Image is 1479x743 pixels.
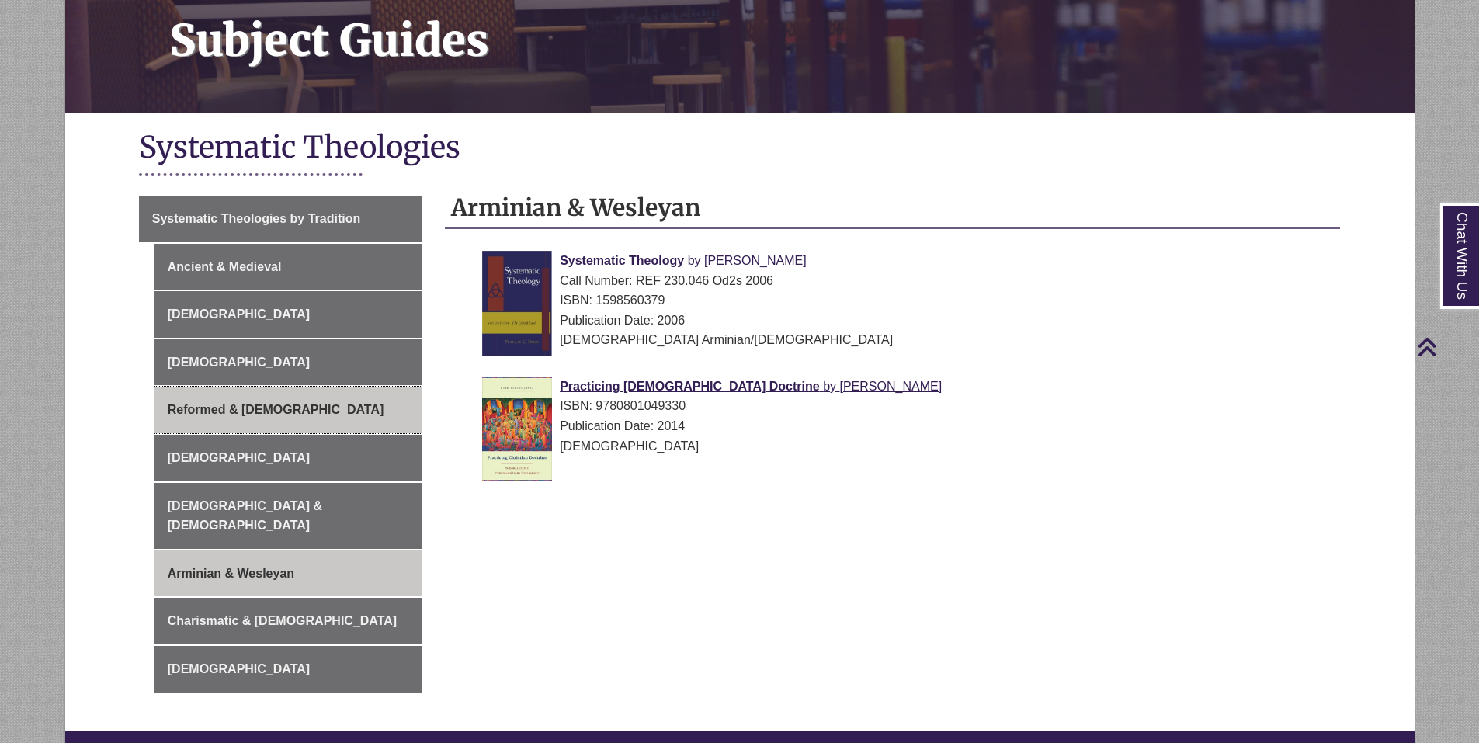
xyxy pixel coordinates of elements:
span: by [688,254,701,267]
span: Systematic Theology [560,254,684,267]
a: [DEMOGRAPHIC_DATA] [154,435,422,481]
a: Arminian & Wesleyan [154,550,422,597]
div: Publication Date: 2006 [482,311,1328,331]
span: by [823,380,836,393]
h1: Systematic Theologies [139,128,1341,169]
div: ISBN: 9780801049330 [482,396,1328,416]
div: [DEMOGRAPHIC_DATA] [482,436,1328,457]
a: Systematic Theologies by Tradition [139,196,422,242]
span: Practicing [DEMOGRAPHIC_DATA] Doctrine [560,380,820,393]
a: Reformed & [DEMOGRAPHIC_DATA] [154,387,422,433]
a: [DEMOGRAPHIC_DATA] [154,646,422,693]
div: Publication Date: 2014 [482,416,1328,436]
span: Systematic Theologies by Tradition [152,212,361,225]
div: [DEMOGRAPHIC_DATA] Arminian/[DEMOGRAPHIC_DATA] [482,330,1328,350]
a: [DEMOGRAPHIC_DATA] & [DEMOGRAPHIC_DATA] [154,483,422,549]
a: [DEMOGRAPHIC_DATA] [154,291,422,338]
a: Systematic Theology by [PERSON_NAME] [560,254,806,267]
div: Call Number: REF 230.046 Od2s 2006 [482,271,1328,291]
span: [PERSON_NAME] [704,254,807,267]
a: Charismatic & [DEMOGRAPHIC_DATA] [154,598,422,644]
h2: Arminian & Wesleyan [445,188,1340,229]
a: Back to Top [1417,336,1475,357]
a: Practicing [DEMOGRAPHIC_DATA] Doctrine by [PERSON_NAME] [560,380,942,393]
div: Guide Page Menu [139,196,422,693]
a: Ancient & Medieval [154,244,422,290]
span: [PERSON_NAME] [839,380,942,393]
div: ISBN: 1598560379 [482,290,1328,311]
a: [DEMOGRAPHIC_DATA] [154,339,422,386]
